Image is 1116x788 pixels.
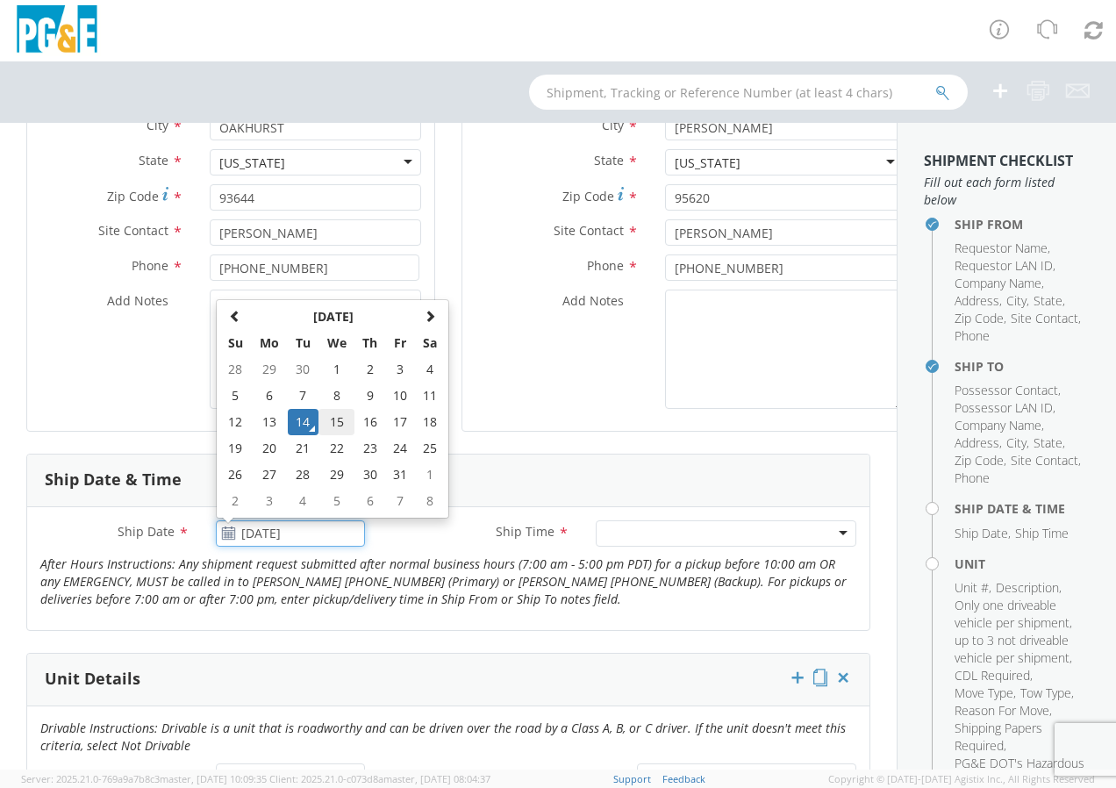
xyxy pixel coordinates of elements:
[955,525,1008,541] span: Ship Date
[955,327,990,344] span: Phone
[21,772,267,785] span: Server: 2025.21.0-769a9a7b8c3
[996,579,1059,596] span: Description
[415,488,445,514] td: 8
[318,409,355,435] td: 15
[955,684,1013,701] span: Move Type
[955,684,1016,702] li: ,
[288,488,318,514] td: 4
[318,488,355,514] td: 5
[383,772,490,785] span: master, [DATE] 08:04:37
[1006,292,1029,310] li: ,
[955,579,989,596] span: Unit #
[955,667,1033,684] li: ,
[220,330,251,356] th: Su
[955,310,1004,326] span: Zip Code
[955,360,1090,373] h4: Ship To
[386,435,416,462] td: 24
[1034,292,1062,309] span: State
[955,382,1058,398] span: Possessor Contact
[415,330,445,356] th: Sa
[251,462,288,488] td: 27
[386,383,416,409] td: 10
[251,330,288,356] th: Mo
[118,523,175,540] span: Ship Date
[415,383,445,409] td: 11
[587,257,624,274] span: Phone
[613,772,651,785] a: Support
[955,452,1004,469] span: Zip Code
[955,597,1085,667] li: ,
[220,383,251,409] td: 5
[139,152,168,168] span: State
[955,399,1055,417] li: ,
[1034,434,1065,452] li: ,
[955,452,1006,469] li: ,
[288,356,318,383] td: 30
[955,720,1042,754] span: Shipping Papers Required
[354,330,385,356] th: Th
[251,304,415,330] th: Select Month
[219,154,285,172] div: [US_STATE]
[386,356,416,383] td: 3
[955,240,1050,257] li: ,
[955,417,1041,433] span: Company Name
[955,434,1002,452] li: ,
[318,356,355,383] td: 1
[40,720,846,754] i: Drivable Instructions: Drivable is a unit that is roadworthy and can be driven over the road by a...
[955,702,1049,719] span: Reason For Move
[354,356,385,383] td: 2
[828,772,1095,786] span: Copyright © [DATE]-[DATE] Agistix Inc., All Rights Reserved
[594,152,624,168] span: State
[251,435,288,462] td: 20
[554,222,624,239] span: Site Contact
[955,292,999,309] span: Address
[955,502,1090,515] h4: Ship Date & Time
[251,409,288,435] td: 13
[386,462,416,488] td: 31
[924,151,1073,170] strong: Shipment Checklist
[1011,310,1078,326] span: Site Contact
[220,409,251,435] td: 12
[1011,452,1081,469] li: ,
[147,117,168,133] span: City
[288,462,318,488] td: 28
[354,383,385,409] td: 9
[1006,434,1027,451] span: City
[955,382,1061,399] li: ,
[415,356,445,383] td: 4
[955,240,1048,256] span: Requestor Name
[220,435,251,462] td: 19
[996,579,1062,597] li: ,
[1020,684,1074,702] li: ,
[955,434,999,451] span: Address
[251,383,288,409] td: 6
[160,772,267,785] span: master, [DATE] 10:09:35
[496,523,554,540] span: Ship Time
[386,488,416,514] td: 7
[424,310,436,322] span: Next Month
[955,218,1090,231] h4: Ship From
[924,174,1090,209] span: Fill out each form listed below
[955,720,1085,755] li: ,
[98,222,168,239] span: Site Contact
[955,469,990,486] span: Phone
[662,772,705,785] a: Feedback
[955,417,1044,434] li: ,
[1006,434,1029,452] li: ,
[354,488,385,514] td: 6
[220,462,251,488] td: 26
[675,154,740,172] div: [US_STATE]
[107,292,168,309] span: Add Notes
[288,435,318,462] td: 21
[1006,292,1027,309] span: City
[955,399,1053,416] span: Possessor LAN ID
[562,292,624,309] span: Add Notes
[602,117,624,133] span: City
[288,330,318,356] th: Tu
[45,471,182,489] h3: Ship Date & Time
[955,702,1052,720] li: ,
[139,766,175,783] span: Unit #
[132,257,168,274] span: Phone
[415,409,445,435] td: 18
[955,597,1072,666] span: Only one driveable vehicle per shipment, up to 3 not driveable vehicle per shipment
